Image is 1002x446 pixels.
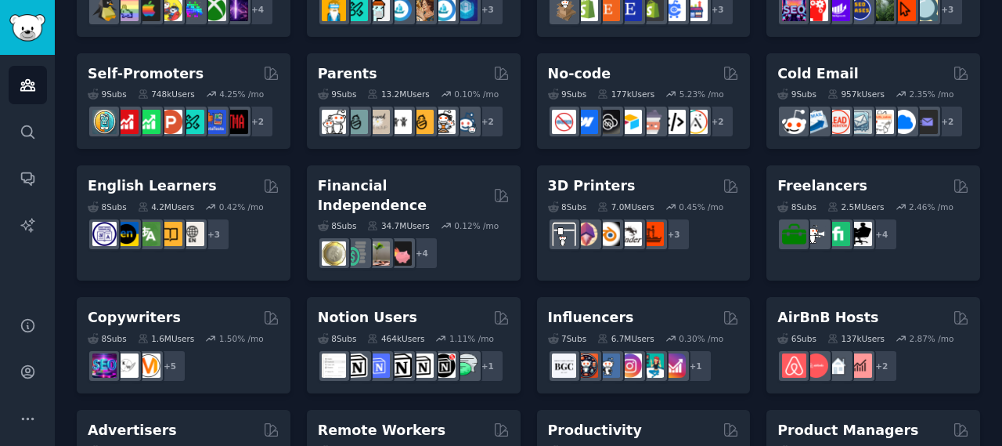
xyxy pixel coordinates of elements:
img: FinancialPlanning [344,241,368,266]
img: Parents [453,110,478,134]
img: languagelearning [92,222,117,246]
div: 4.2M Users [138,201,195,212]
img: selfpromotion [136,110,160,134]
img: nocodelowcode [640,110,664,134]
img: B2BSaaS [892,110,916,134]
div: + 1 [471,350,504,383]
img: coldemail [848,110,872,134]
img: BeautyGuruChatter [552,354,576,378]
img: youtubepromotion [114,110,139,134]
div: + 4 [405,237,438,270]
h2: Financial Independence [318,176,488,215]
h2: Productivity [548,421,642,441]
div: 2.87 % /mo [909,333,953,344]
h2: Copywriters [88,308,181,328]
img: parentsofmultiples [431,110,456,134]
img: NoCodeMovement [661,110,686,134]
img: alphaandbetausers [180,110,204,134]
img: Notiontemplates [322,354,346,378]
img: AirBnBInvesting [848,354,872,378]
div: 9 Sub s [318,89,357,100]
img: influencermarketing [640,354,664,378]
div: 0.42 % /mo [219,201,264,212]
div: 8 Sub s [88,201,127,212]
h2: English Learners [88,176,217,196]
img: NoCodeSaaS [596,110,620,134]
div: + 5 [153,350,186,383]
div: 137k Users [827,333,885,344]
h2: 3D Printers [548,176,636,196]
img: TestMyApp [224,110,248,134]
h2: Cold Email [777,64,858,84]
h2: Influencers [548,308,634,328]
img: forhire [782,222,806,246]
img: fatFIRE [387,241,412,266]
div: + 2 [701,105,734,138]
div: + 2 [931,105,964,138]
img: blender [596,222,620,246]
img: nocode [552,110,576,134]
img: NewParents [409,110,434,134]
div: 13.2M Users [367,89,429,100]
div: 9 Sub s [777,89,816,100]
img: Fire [366,241,390,266]
div: 1.11 % /mo [449,333,494,344]
h2: Remote Workers [318,421,445,441]
img: 3Dprinting [552,222,576,246]
img: daddit [322,110,346,134]
img: beyondthebump [366,110,390,134]
h2: Self-Promoters [88,64,204,84]
div: + 4 [865,218,898,251]
img: FreeNotionTemplates [366,354,390,378]
img: b2b_sales [870,110,894,134]
div: 6.7M Users [597,333,654,344]
div: 0.12 % /mo [454,220,499,231]
img: Fiverr [826,222,850,246]
div: 0.10 % /mo [454,89,499,100]
h2: Freelancers [777,176,867,196]
img: socialmedia [574,354,598,378]
img: NotionPromote [453,354,478,378]
img: Emailmarketing [804,110,828,134]
img: content_marketing [136,354,160,378]
img: toddlers [387,110,412,134]
div: 9 Sub s [548,89,587,100]
img: freelance_forhire [804,222,828,246]
h2: Notion Users [318,308,417,328]
img: SingleParents [344,110,368,134]
img: KeepWriting [114,354,139,378]
div: 464k Users [367,333,424,344]
img: Freelancers [848,222,872,246]
img: AirBnBHosts [804,354,828,378]
img: InstagramGrowthTips [661,354,686,378]
h2: AirBnB Hosts [777,308,878,328]
div: 9 Sub s [88,89,127,100]
img: airbnb_hosts [782,354,806,378]
div: 0.45 % /mo [679,201,723,212]
img: 3Dmodeling [574,222,598,246]
h2: Parents [318,64,377,84]
div: 2.35 % /mo [909,89,953,100]
div: 177k Users [597,89,654,100]
div: + 2 [865,350,898,383]
img: EmailOutreach [914,110,938,134]
img: Learn_English [180,222,204,246]
div: 2.46 % /mo [909,201,953,212]
div: 8 Sub s [777,201,816,212]
div: 0.30 % /mo [679,333,723,344]
div: 7 Sub s [548,333,587,344]
div: + 2 [241,105,274,138]
img: LearnEnglishOnReddit [158,222,182,246]
div: + 1 [679,350,712,383]
div: 34.7M Users [367,220,429,231]
img: SEO [92,354,117,378]
img: notioncreations [344,354,368,378]
img: UKPersonalFinance [322,241,346,266]
img: webflow [574,110,598,134]
div: 748k Users [138,89,195,100]
img: EnglishLearning [114,222,139,246]
div: 1.6M Users [138,333,195,344]
h2: Advertisers [88,421,177,441]
div: 4.25 % /mo [219,89,264,100]
div: 8 Sub s [318,333,357,344]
